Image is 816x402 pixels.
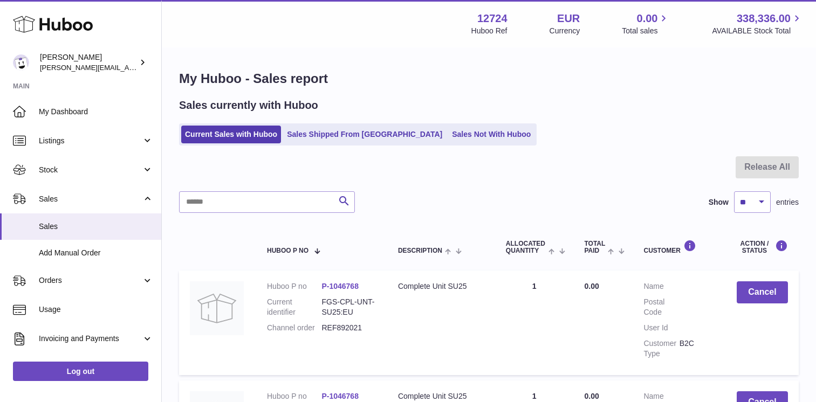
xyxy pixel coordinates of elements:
[643,240,715,254] div: Customer
[267,297,321,317] dt: Current identifier
[398,247,442,254] span: Description
[680,338,715,359] dd: B2C
[448,126,534,143] a: Sales Not With Huboo
[737,240,788,254] div: Action / Status
[13,362,148,381] a: Log out
[267,281,321,292] dt: Huboo P no
[13,54,29,71] img: sebastian@ffern.co
[267,247,308,254] span: Huboo P no
[321,323,376,333] dd: REF892021
[643,297,679,317] dt: Postal Code
[39,107,153,117] span: My Dashboard
[179,70,799,87] h1: My Huboo - Sales report
[471,26,508,36] div: Huboo Ref
[637,11,658,26] span: 0.00
[321,297,376,317] dd: FGS-CPL-UNT-SU25:EU
[712,11,803,36] a: 338,336.00 AVAILABLE Stock Total
[181,126,281,143] a: Current Sales with Huboo
[39,194,142,204] span: Sales
[267,391,321,401] dt: Huboo P no
[39,136,142,146] span: Listings
[550,26,580,36] div: Currency
[506,240,546,254] span: ALLOCATED Quantity
[190,281,244,335] img: no-photo.jpg
[643,323,679,333] dt: User Id
[737,11,791,26] span: 338,336.00
[643,391,679,401] dt: Name
[398,391,484,401] div: Complete Unit SU25
[709,197,729,207] label: Show
[584,240,605,254] span: Total paid
[39,334,142,344] span: Invoicing and Payments
[40,52,137,73] div: [PERSON_NAME]
[321,392,359,400] a: P-1046768
[712,26,803,36] span: AVAILABLE Stock Total
[321,282,359,290] a: P-1046768
[584,282,599,290] span: 0.00
[737,281,788,303] button: Cancel
[622,26,670,36] span: Total sales
[40,63,216,72] span: [PERSON_NAME][EMAIL_ADDRESS][DOMAIN_NAME]
[39,275,142,286] span: Orders
[179,98,318,113] h2: Sales currently with Huboo
[557,11,580,26] strong: EUR
[398,281,484,292] div: Complete Unit SU25
[477,11,508,26] strong: 12724
[643,338,679,359] dt: Customer Type
[39,248,153,258] span: Add Manual Order
[584,392,599,400] span: 0.00
[267,323,321,333] dt: Channel order
[643,281,679,292] dt: Name
[622,11,670,36] a: 0.00 Total sales
[39,221,153,232] span: Sales
[495,271,574,375] td: 1
[283,126,446,143] a: Sales Shipped From [GEOGRAPHIC_DATA]
[776,197,799,207] span: entries
[39,165,142,175] span: Stock
[39,304,153,315] span: Usage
